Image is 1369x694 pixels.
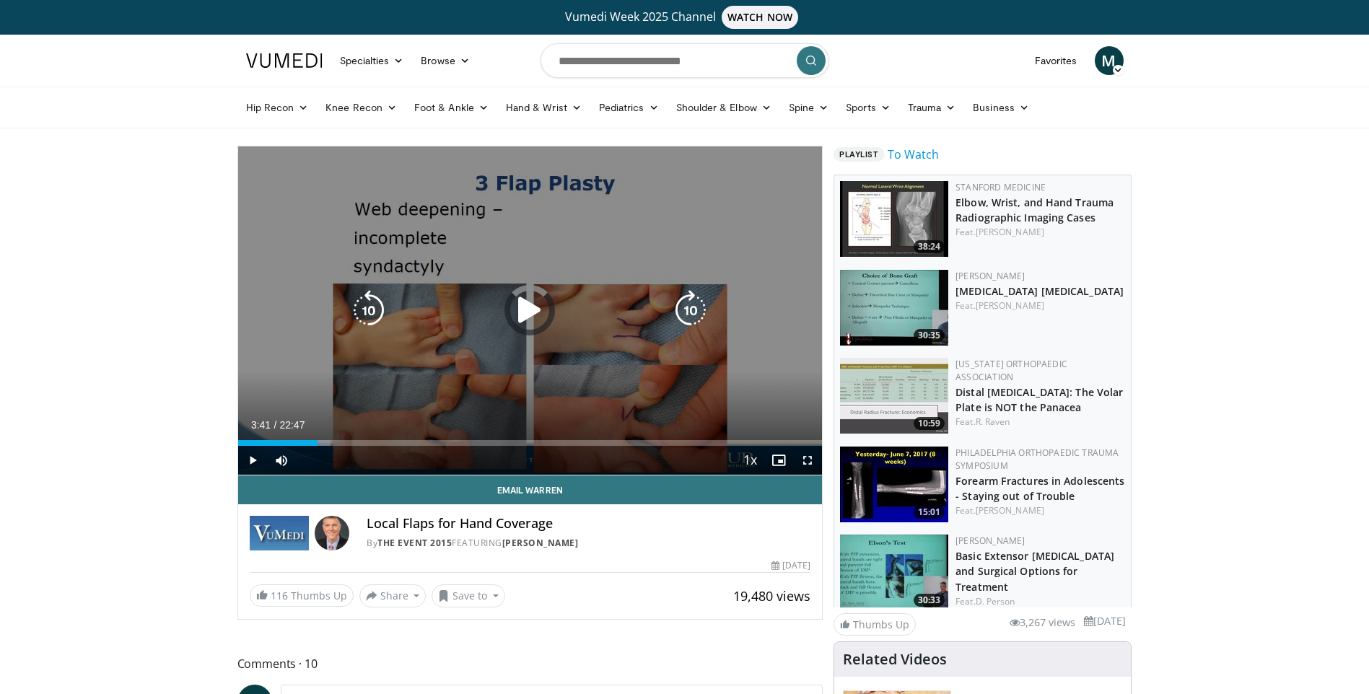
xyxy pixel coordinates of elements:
a: Favorites [1026,46,1086,75]
img: d0220884-54c2-4775-b7de-c3508503d479.150x105_q85_crop-smart_upscale.jpg [840,181,948,257]
button: Play [238,446,267,475]
button: Fullscreen [793,446,822,475]
span: Comments 10 [237,654,823,673]
h4: Related Videos [843,651,947,668]
a: 10:59 [840,358,948,434]
span: 3:41 [251,419,271,431]
button: Playback Rate [735,446,764,475]
a: Hand & Wrist [497,93,590,122]
div: [DATE] [771,559,810,572]
a: Stanford Medicine [955,181,1046,193]
a: D. Person [976,595,1015,607]
a: Spine [780,93,837,122]
div: Feat. [955,504,1125,517]
div: Feat. [955,416,1125,429]
div: Feat. [955,299,1125,312]
span: Playlist [834,147,884,162]
div: Progress Bar [238,440,823,446]
a: Business [964,93,1038,122]
a: Thumbs Up [834,613,916,636]
a: 15:01 [840,447,948,522]
span: 10:59 [914,417,945,430]
a: Forearm Fractures in Adolescents - Staying out of Trouble [955,474,1124,503]
a: [US_STATE] Orthopaedic Association [955,358,1067,383]
input: Search topics, interventions [541,43,829,78]
li: 3,267 views [1010,615,1075,631]
img: 5f3ee0cb-4715-476f-97ae-a0b2f9d34fe6.150x105_q85_crop-smart_upscale.jpg [840,270,948,346]
img: The Event 2015 [250,516,310,550]
a: [PERSON_NAME] [976,504,1044,517]
a: The Event 2015 [377,537,452,549]
a: Shoulder & Elbow [668,93,780,122]
div: Feat. [955,595,1125,608]
a: Specialties [331,46,413,75]
a: Email Warren [238,475,823,504]
a: [MEDICAL_DATA] [MEDICAL_DATA] [955,284,1124,298]
span: / [274,419,277,431]
a: Pediatrics [590,93,668,122]
a: Basic Extensor [MEDICAL_DATA] and Surgical Options for Treatment [955,549,1114,593]
h4: Local Flaps for Hand Coverage [367,516,810,532]
a: Browse [412,46,478,75]
button: Mute [267,446,296,475]
span: 19,480 views [733,587,810,605]
span: 15:01 [914,506,945,519]
a: 30:33 [840,535,948,610]
video-js: Video Player [238,146,823,475]
a: Trauma [899,93,965,122]
span: 22:47 [279,419,305,431]
img: Avatar [315,516,349,550]
span: WATCH NOW [722,6,798,29]
button: Share [359,584,427,607]
a: Hip Recon [237,93,318,122]
a: To Watch [888,146,939,163]
a: [PERSON_NAME] [976,299,1044,312]
a: 116 Thumbs Up [250,584,354,607]
a: M [1095,46,1124,75]
a: Distal [MEDICAL_DATA]: The Volar Plate is NOT the Panacea [955,385,1123,414]
img: bed40874-ca21-42dc-8a42-d9b09b7d8d58.150x105_q85_crop-smart_upscale.jpg [840,535,948,610]
a: 38:24 [840,181,948,257]
span: 38:24 [914,240,945,253]
span: 116 [271,589,288,602]
a: Vumedi Week 2025 ChannelWATCH NOW [248,6,1121,29]
a: [PERSON_NAME] [976,226,1044,238]
img: VuMedi Logo [246,53,323,68]
img: 25619031-145e-4c60-a054-82f5ddb5a1ab.150x105_q85_crop-smart_upscale.jpg [840,447,948,522]
div: By FEATURING [367,537,810,550]
a: R. Raven [976,416,1010,428]
a: Sports [837,93,899,122]
a: Philadelphia Orthopaedic Trauma Symposium [955,447,1119,472]
a: Knee Recon [317,93,406,122]
img: 6665c380-9f71-4cd0-a54c-b457c44c38cf.150x105_q85_crop-smart_upscale.jpg [840,358,948,434]
a: [PERSON_NAME] [955,535,1025,547]
a: 30:35 [840,270,948,346]
a: [PERSON_NAME] [955,270,1025,282]
span: 30:35 [914,329,945,342]
li: [DATE] [1084,613,1126,629]
div: Feat. [955,226,1125,239]
a: [PERSON_NAME] [502,537,579,549]
button: Enable picture-in-picture mode [764,446,793,475]
span: 30:33 [914,594,945,607]
button: Save to [432,584,505,607]
a: Elbow, Wrist, and Hand Trauma Radiographic Imaging Cases [955,196,1114,224]
a: Foot & Ankle [406,93,497,122]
